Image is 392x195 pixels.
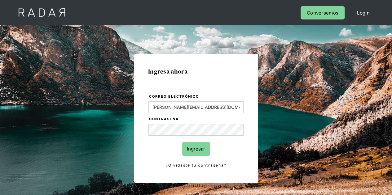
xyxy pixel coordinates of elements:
[182,142,210,156] input: Ingresar
[148,101,244,113] input: bruce@wayne.com
[301,6,345,19] a: Conversemos
[149,94,244,100] label: Correo electrónico
[148,68,244,75] h1: Ingresa ahora
[148,162,244,169] a: ¿Olvidaste tu contraseña?
[149,116,244,122] label: Contraseña
[351,6,376,19] a: Login
[148,93,244,169] form: Login Form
